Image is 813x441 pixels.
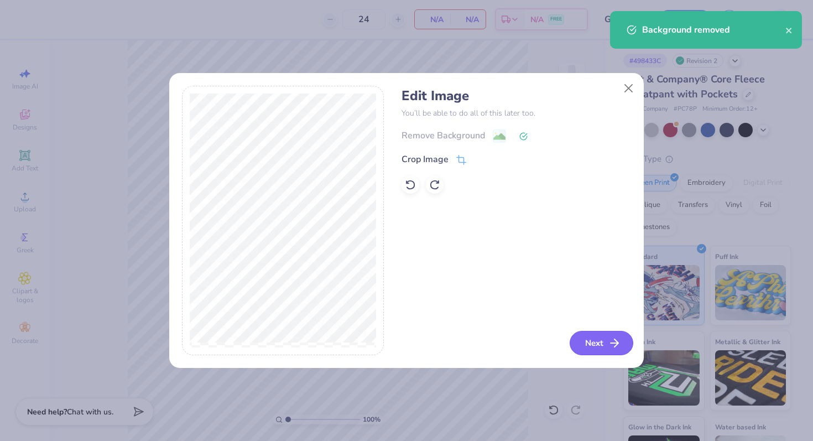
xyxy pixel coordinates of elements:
button: Next [570,331,633,355]
button: Close [618,78,639,99]
h4: Edit Image [402,88,631,104]
div: Crop Image [402,153,449,166]
p: You’ll be able to do all of this later too. [402,107,631,119]
div: Background removed [642,23,785,37]
button: close [785,23,793,37]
